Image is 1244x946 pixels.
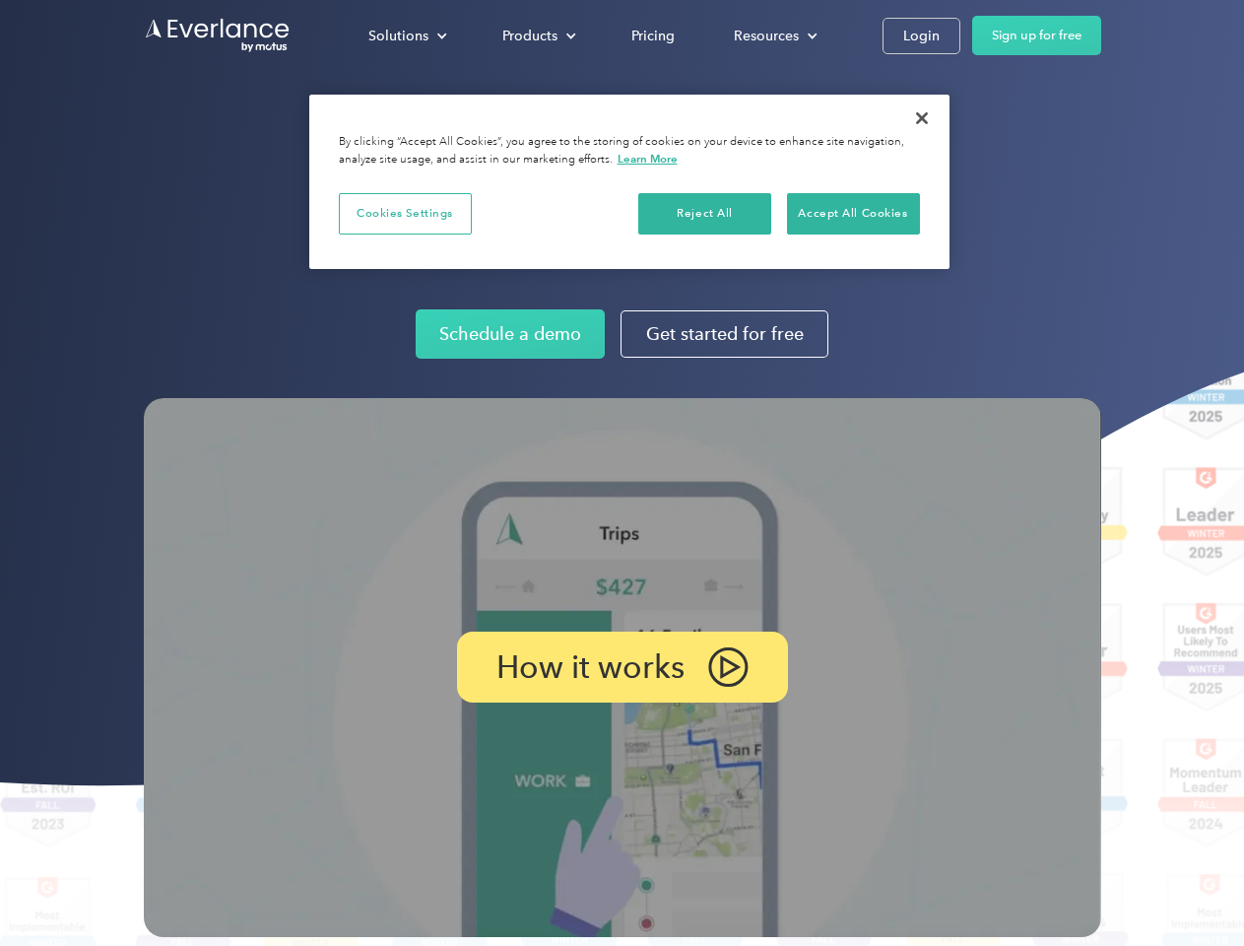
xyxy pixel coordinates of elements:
a: More information about your privacy, opens in a new tab [618,152,678,166]
div: Pricing [631,24,675,48]
a: Get started for free [621,310,828,358]
p: How it works [496,655,685,679]
div: Login [903,24,940,48]
button: Reject All [638,193,771,235]
a: Go to homepage [144,17,292,54]
input: Submit [145,117,244,159]
a: Sign up for free [972,16,1101,55]
button: Accept All Cookies [787,193,920,235]
div: Resources [734,24,799,48]
div: Products [502,24,557,48]
div: Cookie banner [309,95,949,269]
div: Resources [714,19,833,53]
a: Pricing [612,19,694,53]
a: Schedule a demo [416,309,605,359]
div: Solutions [368,24,428,48]
div: Products [483,19,592,53]
button: Close [900,97,944,140]
div: Privacy [309,95,949,269]
div: By clicking “Accept All Cookies”, you agree to the storing of cookies on your device to enhance s... [339,134,920,169]
div: Solutions [349,19,463,53]
a: Login [883,18,960,54]
button: Cookies Settings [339,193,472,235]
